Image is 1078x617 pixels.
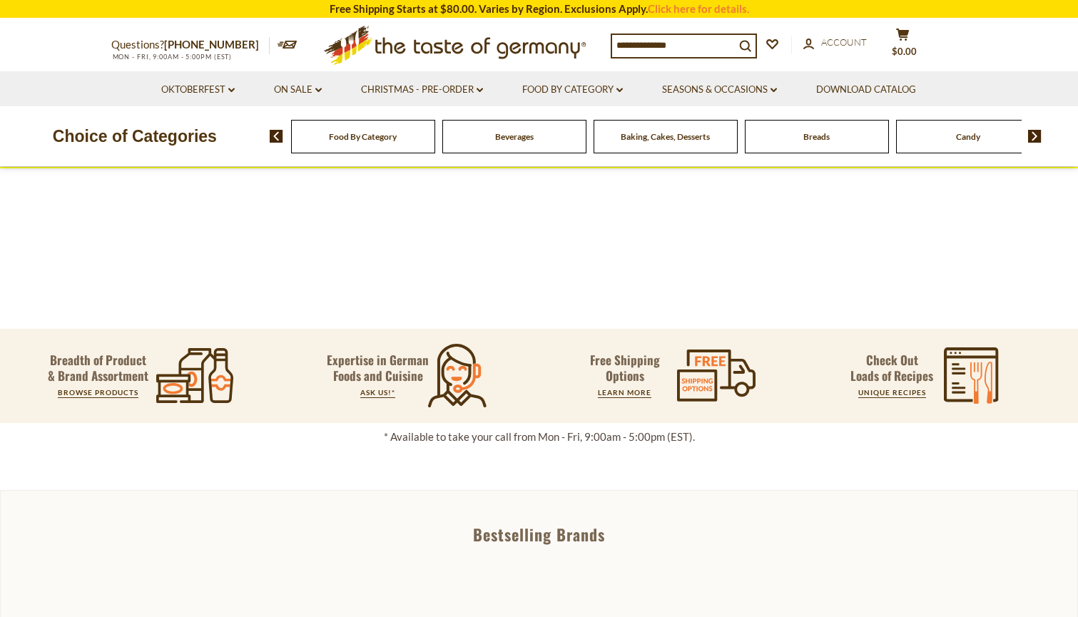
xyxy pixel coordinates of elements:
a: LEARN MORE [598,388,651,397]
p: Expertise in German Foods and Cuisine [327,352,429,384]
img: previous arrow [270,130,283,143]
a: BROWSE PRODUCTS [58,388,138,397]
a: Seasons & Occasions [662,82,777,98]
a: Beverages [495,131,534,142]
a: Oktoberfest [161,82,235,98]
a: Food By Category [522,82,623,98]
a: Baking, Cakes, Desserts [621,131,710,142]
a: Download Catalog [816,82,916,98]
a: Christmas - PRE-ORDER [361,82,483,98]
a: Candy [956,131,980,142]
button: $0.00 [882,28,925,63]
a: Click here for details. [648,2,749,15]
p: Free Shipping Options [578,352,672,384]
div: Bestselling Brands [1,526,1077,542]
p: Questions? [111,36,270,54]
a: UNIQUE RECIPES [858,388,926,397]
a: ASK US!* [360,388,395,397]
p: Check Out Loads of Recipes [850,352,933,384]
a: Food By Category [329,131,397,142]
a: On Sale [274,82,322,98]
a: Account [803,35,867,51]
span: MON - FRI, 9:00AM - 5:00PM (EST) [111,53,233,61]
img: next arrow [1028,130,1042,143]
a: [PHONE_NUMBER] [164,38,259,51]
span: $0.00 [892,46,917,57]
span: Account [821,36,867,48]
p: Breadth of Product & Brand Assortment [48,352,148,384]
a: Breads [803,131,830,142]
